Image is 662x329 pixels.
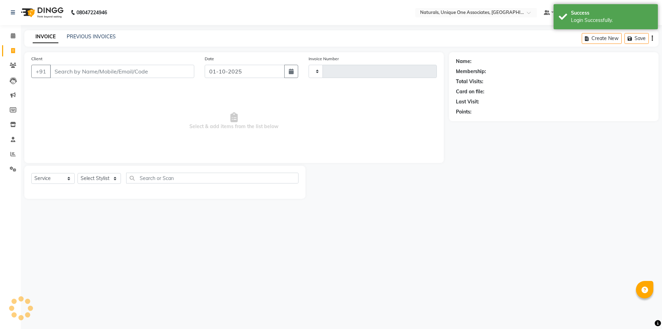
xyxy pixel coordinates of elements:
span: Select & add items from the list below [31,86,437,156]
label: Client [31,56,42,62]
button: Create New [582,33,622,44]
div: Card on file: [456,88,484,95]
a: PREVIOUS INVOICES [67,33,116,40]
button: Save [624,33,649,44]
div: Total Visits: [456,78,483,85]
input: Search by Name/Mobile/Email/Code [50,65,194,78]
div: Success [571,9,653,17]
b: 08047224946 [76,3,107,22]
input: Search or Scan [126,173,299,183]
div: Last Visit: [456,98,479,105]
a: INVOICE [33,31,58,43]
img: logo [18,3,65,22]
div: Membership: [456,68,486,75]
label: Invoice Number [309,56,339,62]
div: Points: [456,108,472,116]
div: Name: [456,58,472,65]
div: Login Successfully. [571,17,653,24]
button: +91 [31,65,51,78]
label: Date [205,56,214,62]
